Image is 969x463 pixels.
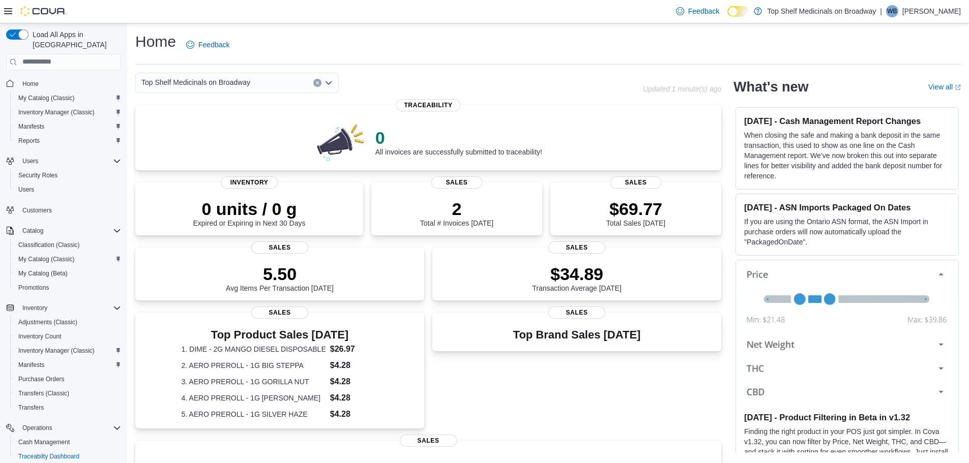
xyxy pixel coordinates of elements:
[18,318,77,326] span: Adjustments (Classic)
[198,40,229,50] span: Feedback
[182,360,326,371] dt: 2. AERO PREROLL - 1G BIG STEPPA
[18,94,75,102] span: My Catalog (Classic)
[18,204,56,217] a: Customers
[18,302,51,314] button: Inventory
[400,435,457,447] span: Sales
[314,121,367,162] img: 0
[643,85,721,93] p: Updated 1 minute(s) ago
[672,1,723,21] a: Feedback
[733,79,808,95] h2: What's new
[2,224,125,238] button: Catalog
[10,372,125,386] button: Purchase Orders
[14,436,121,448] span: Cash Management
[182,35,233,55] a: Feedback
[10,182,125,197] button: Users
[18,284,49,292] span: Promotions
[2,203,125,218] button: Customers
[2,76,125,91] button: Home
[14,267,72,280] a: My Catalog (Beta)
[10,105,125,119] button: Inventory Manager (Classic)
[14,106,99,118] a: Inventory Manager (Classic)
[10,435,125,449] button: Cash Management
[18,77,121,90] span: Home
[14,239,121,251] span: Classification (Classic)
[10,329,125,344] button: Inventory Count
[14,92,121,104] span: My Catalog (Classic)
[375,128,542,148] p: 0
[420,199,493,227] div: Total # Invoices [DATE]
[902,5,961,17] p: [PERSON_NAME]
[14,316,81,328] a: Adjustments (Classic)
[14,106,121,118] span: Inventory Manager (Classic)
[226,264,334,284] p: 5.50
[182,409,326,419] dt: 5. AERO PREROLL - 1G SILVER HAZE
[20,6,66,16] img: Cova
[325,79,333,87] button: Open list of options
[22,206,52,214] span: Customers
[182,329,378,341] h3: Top Product Sales [DATE]
[14,169,121,181] span: Security Roles
[14,267,121,280] span: My Catalog (Beta)
[18,332,62,341] span: Inventory Count
[14,330,66,343] a: Inventory Count
[14,402,48,414] a: Transfers
[431,176,483,189] span: Sales
[10,266,125,281] button: My Catalog (Beta)
[14,183,38,196] a: Users
[14,450,83,462] a: Traceabilty Dashboard
[2,421,125,435] button: Operations
[18,389,69,397] span: Transfers (Classic)
[2,154,125,168] button: Users
[18,122,44,131] span: Manifests
[18,347,95,355] span: Inventory Manager (Classic)
[396,99,460,111] span: Traceability
[532,264,622,284] p: $34.89
[14,120,121,133] span: Manifests
[18,155,121,167] span: Users
[330,408,378,420] dd: $4.28
[606,199,665,219] p: $69.77
[880,5,882,17] p: |
[606,199,665,227] div: Total Sales [DATE]
[330,343,378,355] dd: $26.97
[10,315,125,329] button: Adjustments (Classic)
[14,282,53,294] a: Promotions
[10,134,125,148] button: Reports
[744,412,950,422] h3: [DATE] - Product Filtering in Beta in v1.32
[14,253,121,265] span: My Catalog (Classic)
[18,225,121,237] span: Catalog
[18,137,40,145] span: Reports
[18,452,79,460] span: Traceabilty Dashboard
[10,168,125,182] button: Security Roles
[513,329,641,341] h3: Top Brand Sales [DATE]
[330,376,378,388] dd: $4.28
[744,202,950,212] h3: [DATE] - ASN Imports Packaged On Dates
[10,281,125,295] button: Promotions
[330,359,378,372] dd: $4.28
[955,84,961,90] svg: External link
[14,330,121,343] span: Inventory Count
[375,128,542,156] div: All invoices are successfully submitted to traceability!
[14,253,79,265] a: My Catalog (Classic)
[182,344,326,354] dt: 1. DIME - 2G MANGO DIESEL DISPOSABLE
[14,169,62,181] a: Security Roles
[744,217,950,247] p: If you are using the Ontario ASN format, the ASN Import in purchase orders will now automatically...
[18,155,42,167] button: Users
[887,5,897,17] span: WB
[22,304,47,312] span: Inventory
[182,377,326,387] dt: 3. AERO PREROLL - 1G GORILLA NUT
[22,227,43,235] span: Catalog
[251,241,308,254] span: Sales
[886,5,898,17] div: WAYLEN BUNN
[18,422,56,434] button: Operations
[221,176,278,189] span: Inventory
[18,255,75,263] span: My Catalog (Classic)
[28,29,121,50] span: Load All Apps in [GEOGRAPHIC_DATA]
[22,80,39,88] span: Home
[18,438,70,446] span: Cash Management
[14,436,74,448] a: Cash Management
[14,183,121,196] span: Users
[10,91,125,105] button: My Catalog (Classic)
[767,5,876,17] p: Top Shelf Medicinals on Broadway
[727,6,749,17] input: Dark Mode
